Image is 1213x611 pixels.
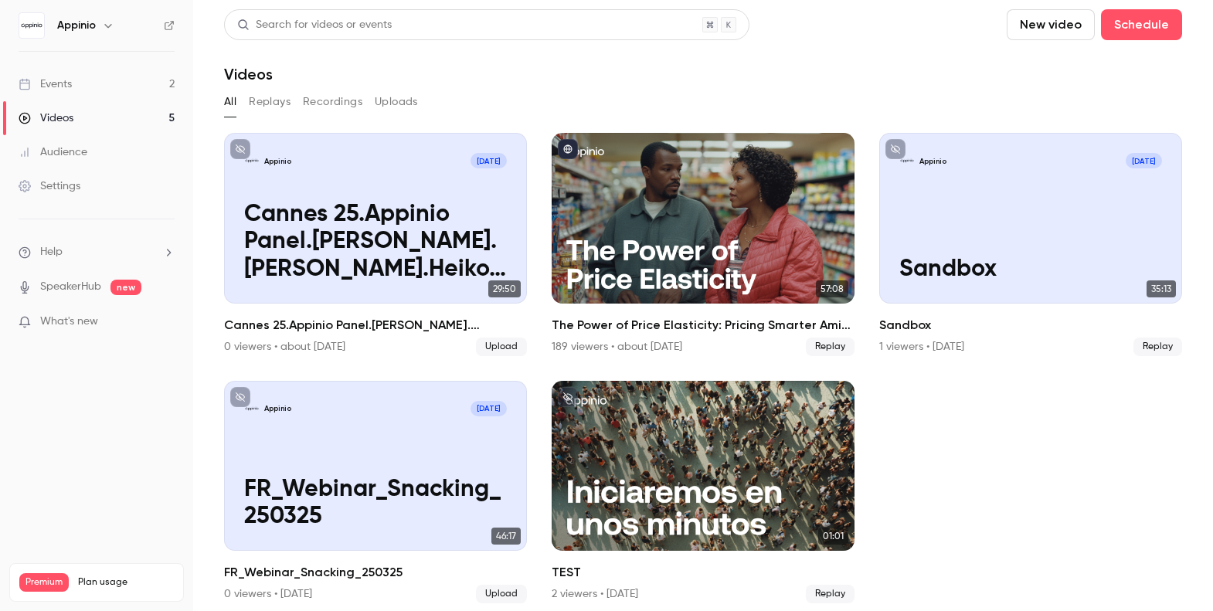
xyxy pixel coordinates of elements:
[19,178,80,194] div: Settings
[110,280,141,295] span: new
[224,133,1182,603] ul: Videos
[879,316,1182,334] h2: Sandbox
[552,586,638,602] div: 2 viewers • [DATE]
[899,153,915,168] img: Sandbox
[1126,153,1162,168] span: [DATE]
[471,153,507,168] span: [DATE]
[224,586,312,602] div: 0 viewers • [DATE]
[552,339,682,355] div: 189 viewers • about [DATE]
[244,201,506,283] p: Cannes 25.Appinio Panel.[PERSON_NAME].[PERSON_NAME].Heiko.[PERSON_NAME]
[224,65,273,83] h1: Videos
[224,563,527,582] h2: FR_Webinar_Snacking_250325
[224,381,527,604] a: FR_Webinar_Snacking_250325Appinio[DATE]FR_Webinar_Snacking_25032546:17FR_Webinar_Snacking_2503250...
[57,18,96,33] h6: Appinio
[1101,9,1182,40] button: Schedule
[19,144,87,160] div: Audience
[552,133,855,356] li: The Power of Price Elasticity: Pricing Smarter Amid Economic Instability
[552,381,855,604] a: 01:01TEST2 viewers • [DATE]Replay
[879,339,964,355] div: 1 viewers • [DATE]
[40,279,101,295] a: SpeakerHub
[1007,9,1095,40] button: New video
[230,387,250,407] button: unpublished
[879,133,1182,356] li: Sandbox
[375,90,418,114] button: Uploads
[244,401,260,416] img: FR_Webinar_Snacking_250325
[879,133,1182,356] a: SandboxAppinio[DATE]Sandbox35:13Sandbox1 viewers • [DATE]Replay
[488,280,521,297] span: 29:50
[224,9,1182,602] section: Videos
[552,563,855,582] h2: TEST
[224,90,236,114] button: All
[78,576,174,589] span: Plan usage
[476,338,527,356] span: Upload
[806,585,855,603] span: Replay
[885,139,906,159] button: unpublished
[224,133,527,356] li: Cannes 25.Appinio Panel.Louise.Sandrine.Heiko.Christine
[476,585,527,603] span: Upload
[818,528,848,545] span: 01:01
[244,153,260,168] img: Cannes 25.Appinio Panel.Louise.Sandrine.Heiko.Christine
[224,133,527,356] a: Cannes 25.Appinio Panel.Louise.Sandrine.Heiko.ChristineAppinio[DATE]Cannes 25.Appinio Panel.[PERS...
[224,339,345,355] div: 0 viewers • about [DATE]
[264,156,291,166] p: Appinio
[249,90,291,114] button: Replays
[19,244,175,260] li: help-dropdown-opener
[1147,280,1176,297] span: 35:13
[303,90,362,114] button: Recordings
[230,139,250,159] button: unpublished
[224,316,527,334] h2: Cannes 25.Appinio Panel.[PERSON_NAME].[PERSON_NAME].Heiko.[PERSON_NAME]
[552,381,855,604] li: TEST
[156,315,175,329] iframe: Noticeable Trigger
[558,387,578,407] button: unpublished
[237,17,392,33] div: Search for videos or events
[491,528,521,545] span: 46:17
[816,280,848,297] span: 57:08
[19,13,44,38] img: Appinio
[264,403,291,413] p: Appinio
[919,156,946,166] p: Appinio
[19,76,72,92] div: Events
[19,110,73,126] div: Videos
[899,256,1161,283] p: Sandbox
[471,401,507,416] span: [DATE]
[1133,338,1182,356] span: Replay
[224,381,527,604] li: FR_Webinar_Snacking_250325
[19,573,69,592] span: Premium
[244,476,506,531] p: FR_Webinar_Snacking_250325
[558,139,578,159] button: published
[552,316,855,334] h2: The Power of Price Elasticity: Pricing Smarter Amid Economic Instability
[552,133,855,356] a: 57:08The Power of Price Elasticity: Pricing Smarter Amid Economic Instability189 viewers • about ...
[806,338,855,356] span: Replay
[40,244,63,260] span: Help
[40,314,98,330] span: What's new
